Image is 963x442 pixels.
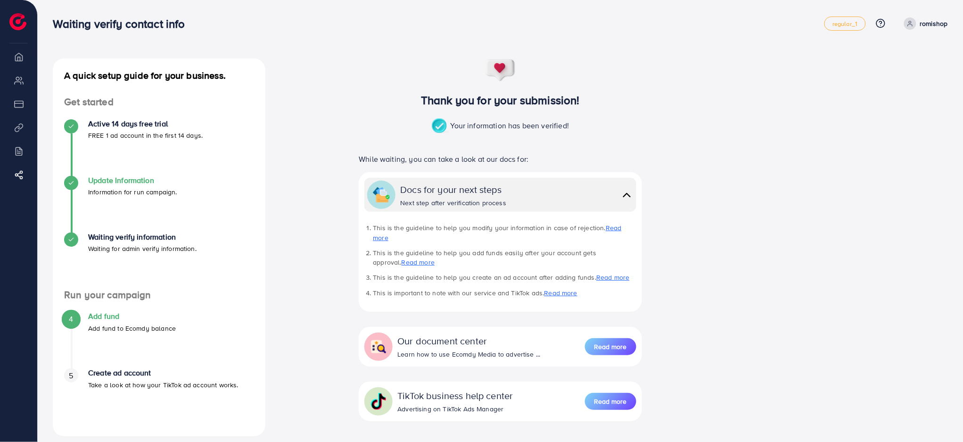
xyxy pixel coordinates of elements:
[373,223,636,242] li: This is the guideline to help you modify your information in case of rejection.
[400,183,506,196] div: Docs for your next steps
[370,393,387,410] img: collapse
[397,350,540,359] div: Learn how to use Ecomdy Media to advertise ...
[594,342,627,351] span: Read more
[88,243,197,254] p: Waiting for admin verify information.
[824,17,865,31] a: regular_1
[397,389,513,402] div: TikTok business help center
[757,95,956,435] iframe: Chat
[400,198,506,208] div: Next step after verification process
[53,233,265,289] li: Waiting verify information
[596,273,629,282] a: Read more
[370,338,387,355] img: collapse
[900,17,948,30] a: romishop
[373,288,636,298] li: This is important to note with our service and TikTok ads.
[373,186,390,203] img: collapse
[397,404,513,414] div: Advertising on TikTok Ads Manager
[88,379,239,391] p: Take a look at how your TikTok ad account works.
[594,397,627,406] span: Read more
[88,186,177,198] p: Information for run campaign.
[88,176,177,185] h4: Update Information
[88,233,197,242] h4: Waiting verify information
[544,288,577,298] a: Read more
[373,273,636,282] li: This is the guideline to help you create an ad account after adding funds.
[832,21,857,27] span: regular_1
[53,119,265,176] li: Active 14 days free trial
[402,258,435,267] a: Read more
[585,338,636,355] button: Read more
[343,93,658,107] h3: Thank you for your submission!
[53,368,265,425] li: Create ad account
[373,223,621,242] a: Read more
[585,337,636,356] a: Read more
[620,188,634,202] img: collapse
[69,314,73,325] span: 4
[88,119,203,128] h4: Active 14 days free trial
[359,153,642,165] p: While waiting, you can take a look at our docs for:
[88,130,203,141] p: FREE 1 ad account in the first 14 days.
[88,312,176,321] h4: Add fund
[585,392,636,411] a: Read more
[9,13,26,30] img: logo
[485,58,516,82] img: success
[53,70,265,81] h4: A quick setup guide for your business.
[88,323,176,334] p: Add fund to Ecomdy balance
[53,17,192,31] h3: Waiting verify contact info
[585,393,636,410] button: Read more
[432,118,451,134] img: success
[53,176,265,233] li: Update Information
[69,370,73,381] span: 5
[53,96,265,108] h4: Get started
[432,118,569,134] p: Your information has been verified!
[53,312,265,368] li: Add fund
[397,334,540,348] div: Our document center
[53,289,265,301] h4: Run your campaign
[920,18,948,29] p: romishop
[373,248,636,267] li: This is the guideline to help you add funds easily after your account gets approval.
[88,368,239,377] h4: Create ad account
